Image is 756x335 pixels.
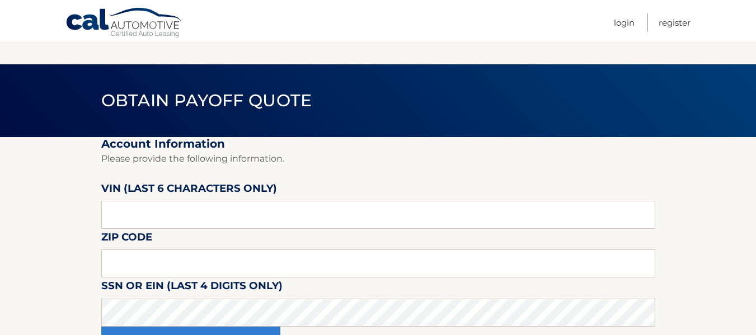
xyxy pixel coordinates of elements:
[614,13,635,32] a: Login
[101,229,152,249] label: Zip Code
[101,137,655,151] h2: Account Information
[101,90,312,111] span: Obtain Payoff Quote
[101,151,655,167] p: Please provide the following information.
[659,13,691,32] a: Register
[101,180,277,201] label: VIN (last 6 characters only)
[101,277,283,298] label: SSN or EIN (last 4 digits only)
[65,7,183,40] a: Cal Automotive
